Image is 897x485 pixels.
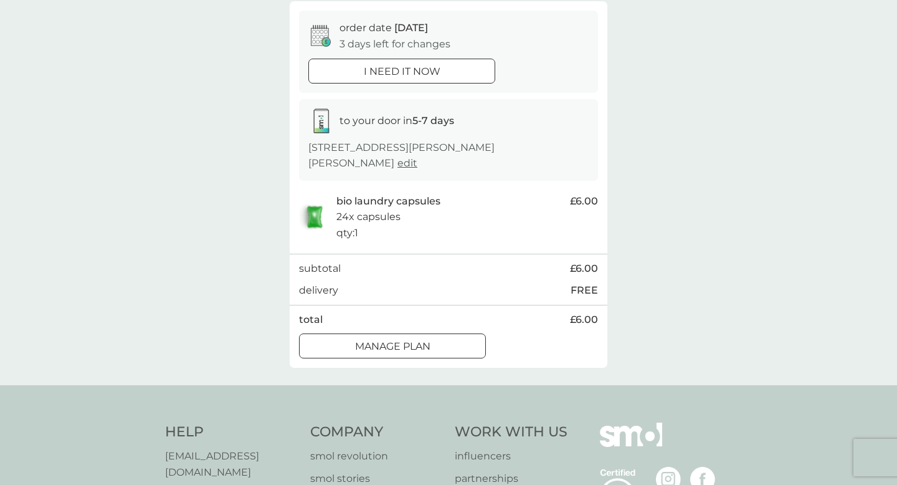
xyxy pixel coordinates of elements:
strong: 5-7 days [412,115,454,127]
h4: Help [165,423,298,442]
p: total [299,312,323,328]
h4: Work With Us [455,423,567,442]
a: edit [397,157,417,169]
p: 3 days left for changes [339,36,450,52]
p: i need it now [364,64,440,80]
p: subtotal [299,261,341,277]
a: influencers [455,448,567,464]
p: qty : 1 [336,225,358,241]
img: smol [600,423,662,465]
a: [EMAIL_ADDRESS][DOMAIN_NAME] [165,448,298,480]
p: Manage plan [355,339,430,355]
h4: Company [310,423,443,442]
span: to your door in [339,115,454,127]
a: smol revolution [310,448,443,464]
p: 24x capsules [336,209,401,225]
p: delivery [299,282,338,299]
p: order date [339,20,428,36]
p: FREE [571,282,598,299]
span: £6.00 [570,193,598,209]
span: [DATE] [394,22,428,34]
button: Manage plan [299,334,486,358]
button: i need it now [308,59,495,84]
p: [STREET_ADDRESS][PERSON_NAME][PERSON_NAME] [308,140,589,171]
span: £6.00 [570,261,598,277]
span: £6.00 [570,312,598,328]
p: bio laundry capsules [336,193,440,209]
